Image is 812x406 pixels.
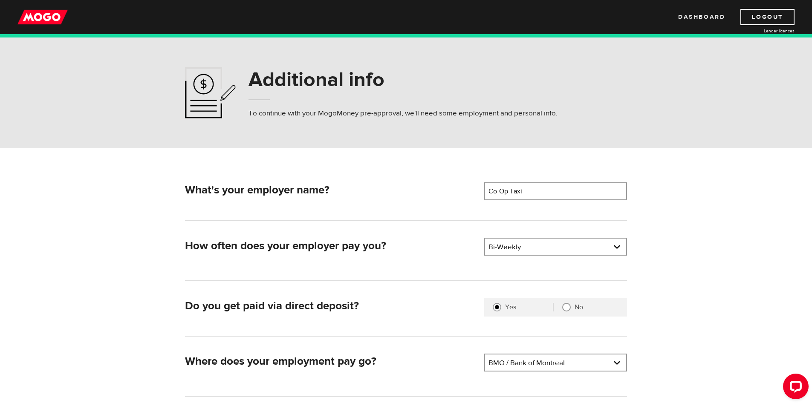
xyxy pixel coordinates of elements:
a: Logout [740,9,795,25]
a: Lender licences [731,28,795,34]
h1: Additional info [249,69,558,91]
img: mogo_logo-11ee424be714fa7cbb0f0f49df9e16ec.png [17,9,68,25]
h2: How often does your employer pay you? [185,239,477,253]
iframe: LiveChat chat widget [776,370,812,406]
p: To continue with your MogoMoney pre-approval, we'll need some employment and personal info. [249,108,558,118]
img: application-ef4f7aff46a5c1a1d42a38d909f5b40b.svg [185,67,236,118]
h2: What's your employer name? [185,184,477,197]
h2: Do you get paid via direct deposit? [185,299,477,313]
label: Yes [505,303,553,311]
input: Yes [493,303,501,311]
a: Dashboard [678,9,725,25]
input: No [562,303,571,311]
h2: Where does your employment pay go? [185,355,477,368]
label: No [575,303,618,311]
